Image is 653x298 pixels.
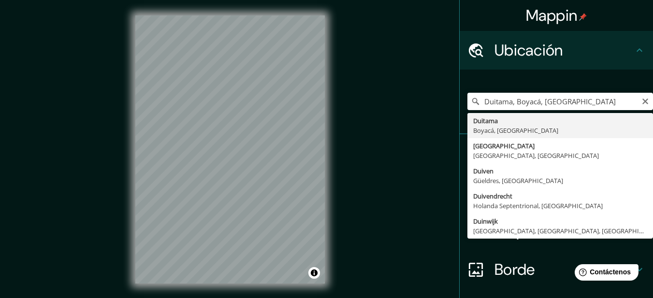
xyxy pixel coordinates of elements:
font: Duivendrecht [473,192,512,200]
font: [GEOGRAPHIC_DATA] [473,142,535,150]
font: Duiven [473,167,493,175]
font: [GEOGRAPHIC_DATA], [GEOGRAPHIC_DATA] [473,151,599,160]
div: Ubicación [460,31,653,70]
font: Borde [494,259,535,280]
font: Duinwijk [473,217,498,226]
div: Borde [460,250,653,289]
div: Patas [460,134,653,173]
font: Güeldres, [GEOGRAPHIC_DATA] [473,176,563,185]
div: Disposición [460,212,653,250]
font: Holanda Septentrional, [GEOGRAPHIC_DATA] [473,201,603,210]
div: Estilo [460,173,653,212]
font: Boyacá, [GEOGRAPHIC_DATA] [473,126,558,135]
input: Elige tu ciudad o zona [467,93,653,110]
img: pin-icon.png [579,13,587,21]
button: Activar o desactivar atribución [308,267,320,279]
button: Claro [641,96,649,105]
canvas: Mapa [135,15,325,284]
font: Duitama [473,116,498,125]
font: Mappin [526,5,578,26]
font: Ubicación [494,40,563,60]
iframe: Lanzador de widgets de ayuda [567,260,642,287]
